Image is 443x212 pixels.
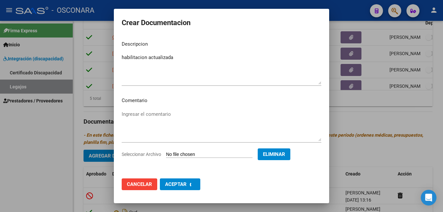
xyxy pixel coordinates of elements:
p: Comentario [122,97,321,104]
span: Seleccionar Archivo [122,152,161,157]
span: Eliminar [263,151,285,157]
button: Eliminar [258,148,290,160]
h2: Crear Documentacion [122,17,321,29]
div: Open Intercom Messenger [421,190,436,205]
p: Descripcion [122,40,321,48]
span: Cancelar [127,181,152,187]
span: Aceptar [165,181,187,187]
button: Cancelar [122,178,157,190]
button: Aceptar [160,178,200,190]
